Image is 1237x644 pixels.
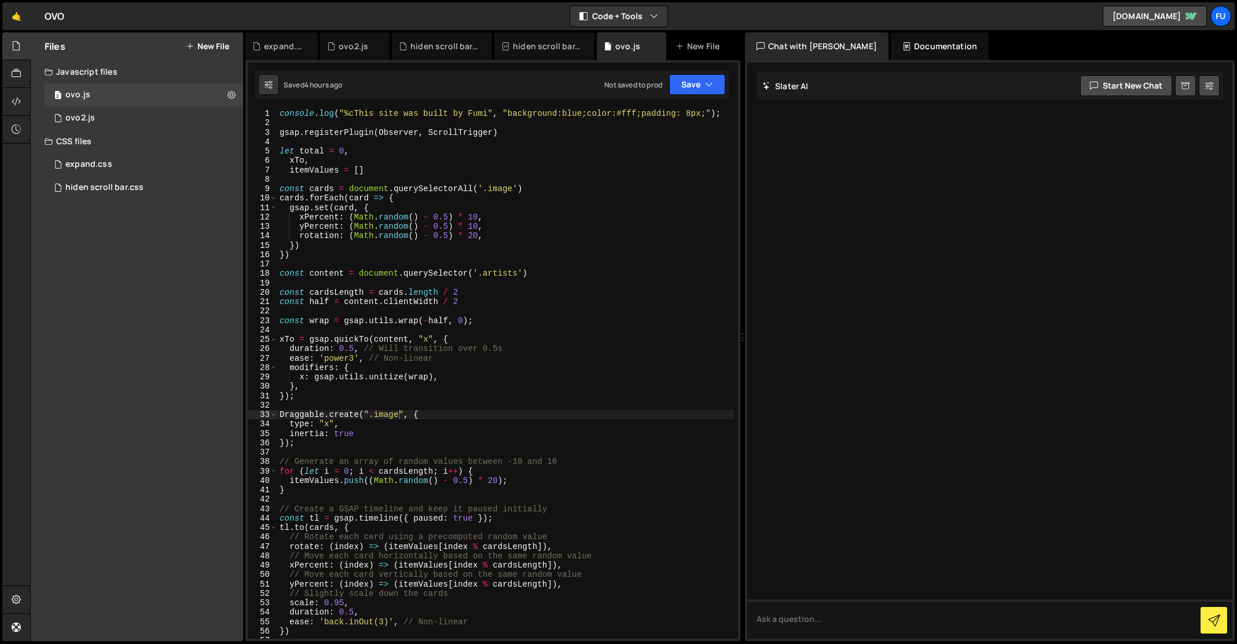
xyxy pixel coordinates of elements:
div: 9 [248,184,277,193]
div: ovo.js [45,83,247,107]
a: Fu [1210,6,1231,27]
div: 22 [248,306,277,316]
a: 🤙 [2,2,31,30]
div: 18 [248,269,277,278]
button: Start new chat [1080,75,1172,96]
div: ovo.js [615,41,640,52]
div: 1 [248,109,277,118]
div: 16 [248,250,277,259]
div: 24 [248,325,277,335]
div: 45 [248,523,277,532]
div: 12 [248,213,277,222]
div: ovo2.js [65,113,95,123]
div: 41 [248,485,277,495]
div: CSS files [31,130,243,153]
div: 55 [248,617,277,627]
div: 29 [248,372,277,382]
h2: Files [45,40,65,53]
div: ovo2.js [339,41,368,52]
div: 54 [248,608,277,617]
button: New File [186,42,229,51]
button: Code + Tools [570,6,667,27]
div: 37 [248,448,277,457]
div: 28 [248,363,277,372]
div: 26 [248,344,277,353]
span: 2 [54,92,61,101]
div: 6 [248,156,277,165]
div: 39 [248,467,277,476]
div: 17267/47816.css [45,176,247,199]
div: hiden scroll bar.css [513,41,581,52]
div: 14 [248,231,277,240]
div: 34 [248,419,277,429]
button: Save [669,74,725,95]
div: 47 [248,542,277,551]
div: hiden scroll bar.css [410,41,478,52]
div: 23 [248,316,277,325]
div: 13 [248,222,277,231]
div: 56 [248,627,277,636]
div: 4 hours ago [304,80,343,90]
div: 42 [248,495,277,504]
div: hiden scroll bar.css [65,182,144,193]
h2: Slater AI [762,80,809,92]
div: 27 [248,354,277,363]
div: 2 [248,118,277,127]
div: 17267/47817.js [45,107,247,130]
div: 5 [248,147,277,156]
div: 8 [248,175,277,184]
div: 11 [248,203,277,213]
div: 30 [248,382,277,391]
div: 49 [248,561,277,570]
div: 25 [248,335,277,344]
div: 35 [248,429,277,438]
div: Documentation [891,32,989,60]
div: 40 [248,476,277,485]
div: 3 [248,128,277,137]
div: 50 [248,570,277,579]
div: 4 [248,137,277,147]
div: expand.css [264,41,304,52]
div: 17 [248,259,277,269]
div: Saved [284,80,343,90]
div: 43 [248,504,277,514]
div: 17267/47820.css [45,153,247,176]
div: 33 [248,410,277,419]
div: 19 [248,279,277,288]
div: 51 [248,580,277,589]
div: Chat with [PERSON_NAME] [745,32,889,60]
div: expand.css [65,159,112,170]
div: 21 [248,297,277,306]
div: New File [676,41,724,52]
div: 20 [248,288,277,297]
div: ovo.js [65,90,90,100]
div: 44 [248,514,277,523]
div: 10 [248,193,277,203]
a: [DOMAIN_NAME] [1103,6,1207,27]
div: 31 [248,391,277,401]
div: 7 [248,166,277,175]
div: Not saved to prod [604,80,662,90]
div: 32 [248,401,277,410]
div: OVO [45,9,64,23]
div: 48 [248,551,277,561]
div: Javascript files [31,60,243,83]
div: 15 [248,241,277,250]
div: 46 [248,532,277,541]
div: 38 [248,457,277,466]
div: 53 [248,598,277,608]
div: 36 [248,438,277,448]
div: 52 [248,589,277,598]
